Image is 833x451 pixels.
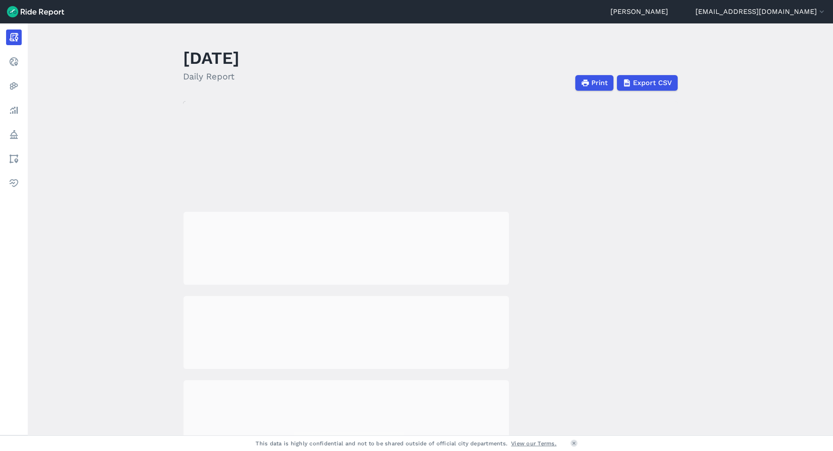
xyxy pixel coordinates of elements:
h2: Daily Report [183,70,239,83]
a: Policy [6,127,22,142]
span: Print [591,78,608,88]
a: Analyze [6,102,22,118]
a: [PERSON_NAME] [610,7,668,17]
div: loading [184,212,509,285]
a: Health [6,175,22,191]
a: Heatmaps [6,78,22,94]
h1: [DATE] [183,46,239,70]
a: Areas [6,151,22,167]
a: View our Terms. [511,439,557,448]
a: Realtime [6,54,22,69]
span: Export CSV [633,78,672,88]
button: [EMAIL_ADDRESS][DOMAIN_NAME] [695,7,826,17]
button: Print [575,75,613,91]
img: Ride Report [7,6,64,17]
a: Report [6,30,22,45]
button: Export CSV [617,75,678,91]
div: loading [184,296,509,369]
